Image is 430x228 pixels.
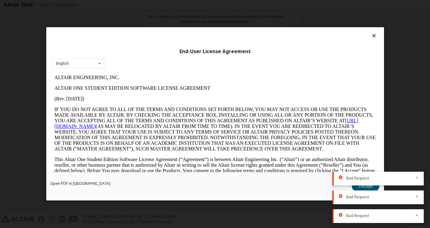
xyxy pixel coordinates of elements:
[56,62,69,65] div: English
[352,182,379,191] button: I Accept
[3,34,324,79] p: IF YOU DO NOT AGREE TO ALL OF THE TERMS AND CONDITIONS SET FORTH BELOW, YOU MAY NOT ACCESS OR USE...
[346,195,369,200] span: Bad Request
[3,13,324,19] p: ALTAIR ONE STUDENT EDITION SOFTWARE LICENSE AGREEMENT
[346,213,369,218] span: Bad Request
[346,176,369,181] span: Bad Request
[50,182,110,186] a: Open PDF in [GEOGRAPHIC_DATA]
[3,3,324,8] p: ALTAIR ENGINEERING, INC.
[3,46,306,57] a: [URL][DOMAIN_NAME]
[3,24,324,29] p: (Rev. [DATE])
[52,48,378,55] div: End-User License Agreement
[3,84,324,107] p: This Altair One Student Edition Software License Agreement (“Agreement”) is between Altair Engine...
